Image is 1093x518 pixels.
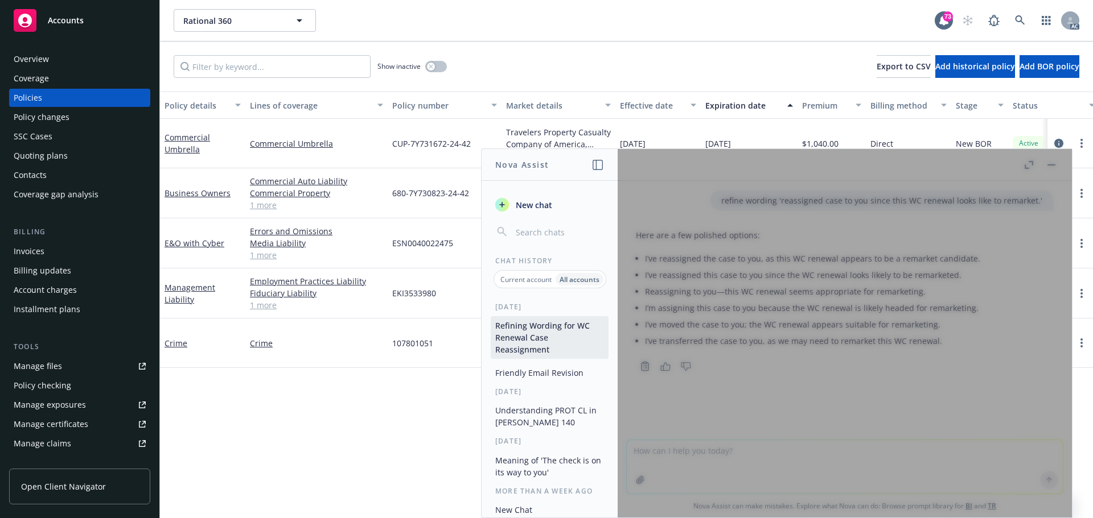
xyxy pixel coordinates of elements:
[14,242,44,260] div: Invoices
[174,9,316,32] button: Rational 360
[48,16,84,25] span: Accounts
[9,108,150,126] a: Policy changes
[866,92,951,119] button: Billing method
[14,300,80,318] div: Installment plans
[502,92,615,119] button: Market details
[245,92,388,119] button: Lines of coverage
[250,275,383,287] a: Employment Practices Liability
[9,415,150,433] a: Manage certificates
[482,256,618,266] div: Chat History
[9,50,150,68] a: Overview
[1035,9,1058,32] a: Switch app
[165,188,231,198] a: Business Owners
[174,55,371,78] input: Filter by keyword...
[1052,136,1066,150] a: circleInformation
[250,237,383,249] a: Media Liability
[1017,138,1040,148] span: Active
[392,187,469,199] span: 680-7Y730823-24-42
[491,316,609,359] button: Refining Wording for WC Renewal Case Reassignment
[1009,9,1032,32] a: Search
[183,15,282,27] span: Rational 360
[250,187,383,199] a: Commercial Property
[9,127,150,146] a: SSC Cases
[250,249,383,261] a: 1 more
[14,147,68,165] div: Quoting plans
[870,138,893,150] span: Direct
[14,376,71,395] div: Policy checking
[482,302,618,312] div: [DATE]
[14,357,62,375] div: Manage files
[165,132,210,155] a: Commercial Umbrella
[500,275,552,284] p: Current account
[14,434,71,453] div: Manage claims
[943,11,953,22] div: 73
[482,436,618,446] div: [DATE]
[935,55,1015,78] button: Add historical policy
[14,166,47,184] div: Contacts
[560,275,599,284] p: All accounts
[14,108,69,126] div: Policy changes
[951,92,1008,119] button: Stage
[250,175,383,187] a: Commercial Auto Liability
[9,300,150,318] a: Installment plans
[506,100,598,111] div: Market details
[388,92,502,119] button: Policy number
[9,226,150,238] div: Billing
[9,89,150,107] a: Policies
[392,287,436,299] span: EKI3533980
[798,92,866,119] button: Premium
[513,199,552,211] span: New chat
[165,238,224,248] a: E&O with Cyber
[165,282,215,305] a: Management Liability
[9,262,150,280] a: Billing updates
[9,147,150,165] a: Quoting plans
[705,100,780,111] div: Expiration date
[482,387,618,396] div: [DATE]
[802,138,839,150] span: $1,040.00
[160,92,245,119] button: Policy details
[9,69,150,88] a: Coverage
[513,224,604,240] input: Search chats
[9,454,150,472] a: Manage BORs
[1020,61,1079,72] span: Add BOR policy
[701,92,798,119] button: Expiration date
[935,61,1015,72] span: Add historical policy
[250,100,371,111] div: Lines of coverage
[14,396,86,414] div: Manage exposures
[491,363,609,382] button: Friendly Email Revision
[14,69,49,88] div: Coverage
[1075,136,1088,150] a: more
[14,127,52,146] div: SSC Cases
[482,486,618,496] div: More than a week ago
[1075,187,1088,200] a: more
[1013,100,1082,111] div: Status
[9,185,150,204] a: Coverage gap analysis
[250,337,383,349] a: Crime
[705,138,731,150] span: [DATE]
[14,281,77,299] div: Account charges
[491,451,609,482] button: Meaning of 'The check is on its way to you'
[14,185,98,204] div: Coverage gap analysis
[9,396,150,414] a: Manage exposures
[392,237,453,249] span: ESN0040022475
[392,138,471,150] span: CUP-7Y731672-24-42
[1020,55,1079,78] button: Add BOR policy
[250,299,383,311] a: 1 more
[802,100,849,111] div: Premium
[1075,287,1088,300] a: more
[9,341,150,353] div: Tools
[9,281,150,299] a: Account charges
[877,61,931,72] span: Export to CSV
[877,55,931,78] button: Export to CSV
[956,138,992,150] span: New BOR
[14,415,88,433] div: Manage certificates
[9,434,150,453] a: Manage claims
[165,100,228,111] div: Policy details
[250,225,383,237] a: Errors and Omissions
[14,262,71,280] div: Billing updates
[9,166,150,184] a: Contacts
[250,287,383,299] a: Fiduciary Liability
[14,50,49,68] div: Overview
[956,9,979,32] a: Start snowing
